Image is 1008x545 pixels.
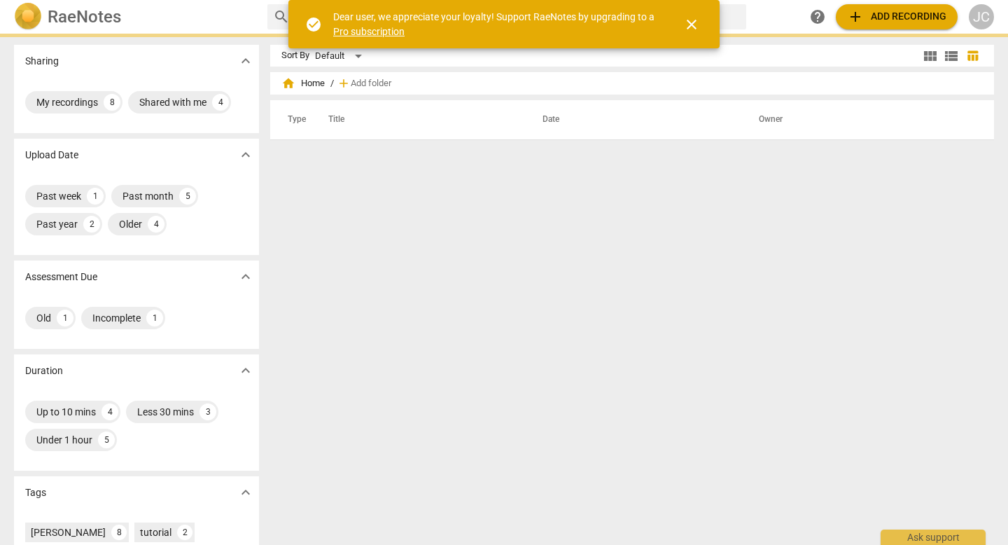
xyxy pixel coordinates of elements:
[83,216,100,233] div: 2
[122,189,174,203] div: Past month
[235,50,256,71] button: Show more
[281,76,325,90] span: Home
[315,45,367,67] div: Default
[305,16,322,33] span: check_circle
[235,360,256,381] button: Show more
[237,362,254,379] span: expand_more
[333,26,405,37] a: Pro subscription
[881,530,986,545] div: Ask support
[36,433,92,447] div: Under 1 hour
[237,53,254,69] span: expand_more
[809,8,826,25] span: help
[351,78,391,89] span: Add folder
[237,268,254,285] span: expand_more
[330,78,334,89] span: /
[14,3,42,31] img: Logo
[87,188,104,205] div: 1
[177,525,192,540] div: 2
[941,46,962,67] button: List view
[36,311,51,325] div: Old
[966,49,979,62] span: table_chart
[57,310,73,326] div: 1
[199,403,216,420] div: 3
[526,100,742,139] th: Date
[311,100,526,139] th: Title
[683,16,700,33] span: close
[237,484,254,501] span: expand_more
[969,4,994,29] button: JC
[273,8,290,25] span: search
[25,485,46,500] p: Tags
[36,405,96,419] div: Up to 10 mins
[922,48,939,64] span: view_module
[139,95,206,109] div: Shared with me
[104,94,120,111] div: 8
[111,525,127,540] div: 8
[140,525,171,539] div: tutorial
[943,48,960,64] span: view_list
[31,525,106,539] div: [PERSON_NAME]
[25,148,78,163] p: Upload Date
[25,364,63,378] p: Duration
[14,3,256,31] a: LogoRaeNotes
[742,100,979,139] th: Owner
[281,50,309,61] div: Sort By
[805,4,830,29] a: Help
[962,46,983,67] button: Table view
[179,188,196,205] div: 5
[36,189,81,203] div: Past week
[25,270,97,284] p: Assessment Due
[920,46,941,67] button: Tile view
[237,146,254,163] span: expand_more
[235,266,256,287] button: Show more
[836,4,958,29] button: Upload
[235,482,256,503] button: Show more
[101,403,118,420] div: 4
[212,94,229,111] div: 4
[48,7,121,27] h2: RaeNotes
[146,310,163,326] div: 1
[36,95,98,109] div: My recordings
[92,311,141,325] div: Incomplete
[137,405,194,419] div: Less 30 mins
[281,76,295,90] span: home
[148,216,164,233] div: 4
[36,217,78,231] div: Past year
[337,76,351,90] span: add
[333,10,658,39] div: Dear user, we appreciate your loyalty! Support RaeNotes by upgrading to a
[276,100,311,139] th: Type
[847,8,946,25] span: Add recording
[25,54,59,69] p: Sharing
[119,217,142,231] div: Older
[847,8,864,25] span: add
[98,432,115,448] div: 5
[675,8,708,41] button: Close
[235,144,256,165] button: Show more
